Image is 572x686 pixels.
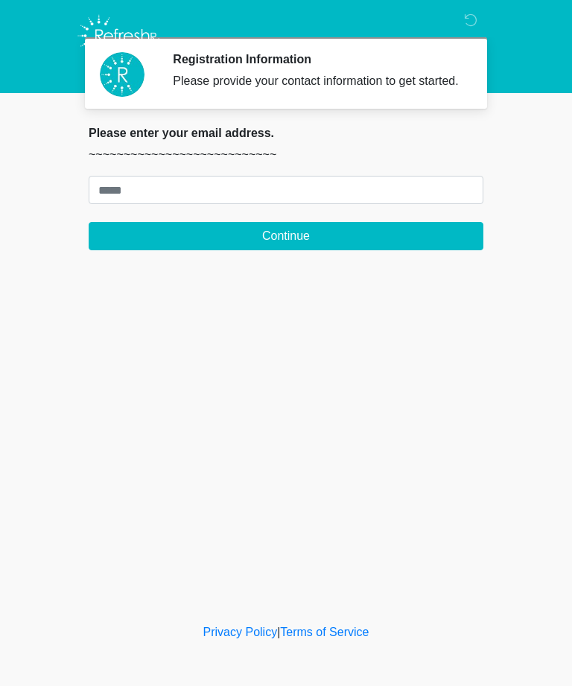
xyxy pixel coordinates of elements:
[100,52,144,97] img: Agent Avatar
[277,626,280,638] a: |
[173,72,461,90] div: Please provide your contact information to get started.
[89,222,483,250] button: Continue
[89,126,483,140] h2: Please enter your email address.
[89,146,483,164] p: ~~~~~~~~~~~~~~~~~~~~~~~~~~~
[280,626,369,638] a: Terms of Service
[74,11,164,60] img: Refresh RX Logo
[203,626,278,638] a: Privacy Policy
